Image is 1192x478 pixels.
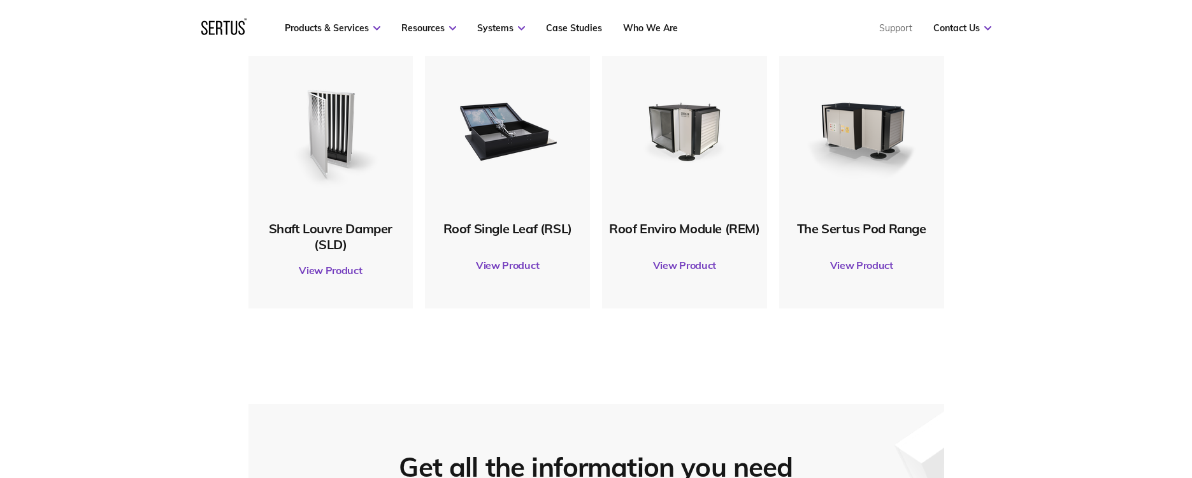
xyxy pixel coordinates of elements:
a: View Product [255,252,407,288]
a: Systems [477,22,525,34]
a: Products & Services [285,22,380,34]
a: Support [879,22,912,34]
a: View Product [431,247,584,283]
div: Roof Enviro Module (REM) [608,221,761,236]
div: Roof Single Leaf (RSL) [431,221,584,236]
iframe: Chat Widget [963,330,1192,478]
a: Who We Are [623,22,678,34]
div: Shaft Louvre Damper (SLD) [255,221,407,252]
a: Case Studies [546,22,602,34]
a: Contact Us [933,22,991,34]
a: View Product [608,247,761,283]
a: Resources [401,22,456,34]
div: The Sertus Pod Range [786,221,938,236]
a: View Product [786,247,938,283]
